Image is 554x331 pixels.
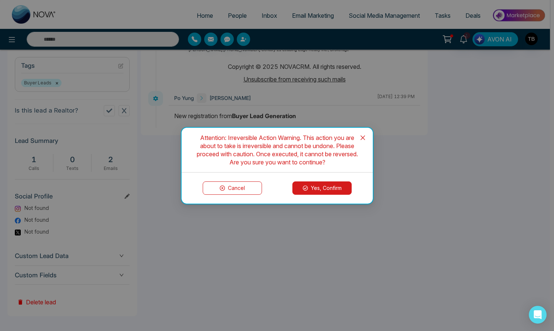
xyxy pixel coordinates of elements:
span: close [360,135,366,141]
button: Cancel [203,181,262,195]
div: Open Intercom Messenger [529,306,547,324]
div: Attention: Irreversible Action Warning. This action you are about to take is irreversible and can... [190,134,364,166]
button: Close [353,128,373,148]
button: Yes, Confirm [292,181,352,195]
